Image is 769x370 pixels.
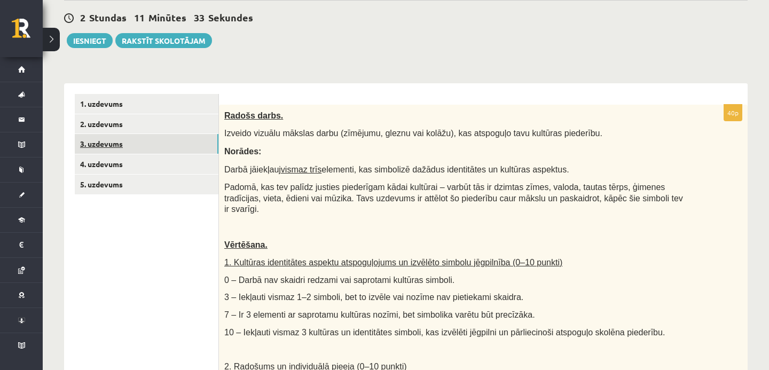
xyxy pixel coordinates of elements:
[281,165,321,174] u: vismaz trīs
[75,175,218,194] a: 5. uzdevums
[224,310,535,319] span: 7 – Ir 3 elementi ar saprotamu kultūras nozīmi, bet simbolika varētu būt precīzāka.
[224,293,523,302] span: 3 – Iekļauti vismaz 1–2 simboli, bet to izvēle vai nozīme nav pietiekami skaidra.
[224,165,569,174] span: Darbā jāiekļauj elementi, kas simbolizē dažādus identitātes un kultūras aspektus.
[12,19,43,45] a: Rīgas 1. Tālmācības vidusskola
[75,114,218,134] a: 2. uzdevums
[115,33,212,48] a: Rakstīt skolotājam
[224,111,283,120] span: Radošs darbs.
[80,11,85,23] span: 2
[148,11,186,23] span: Minūtes
[724,104,742,121] p: 40p
[75,154,218,174] a: 4. uzdevums
[224,240,268,249] span: Vērtēšana.
[224,129,602,138] span: Izveido vizuālu mākslas darbu (zīmējumu, gleznu vai kolāžu), kas atspoguļo tavu kultūras piederību.
[75,134,218,154] a: 3. uzdevums
[134,11,145,23] span: 11
[208,11,253,23] span: Sekundes
[67,33,113,48] button: Iesniegt
[89,11,127,23] span: Stundas
[194,11,205,23] span: 33
[224,328,665,337] span: 10 – Iekļauti vismaz 3 kultūras un identitātes simboli, kas izvēlēti jēgpilni un pārliecinoši ats...
[224,183,683,214] span: Padomā, kas tev palīdz justies piederīgam kādai kultūrai – varbūt tās ir dzimtas zīmes, valoda, t...
[224,258,562,267] span: 1. Kultūras identitātes aspektu atspoguļojums un izvēlēto simbolu jēgpilnība (0–10 punkti)
[224,275,454,285] span: 0 – Darbā nav skaidri redzami vai saprotami kultūras simboli.
[224,147,261,156] span: Norādes:
[75,94,218,114] a: 1. uzdevums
